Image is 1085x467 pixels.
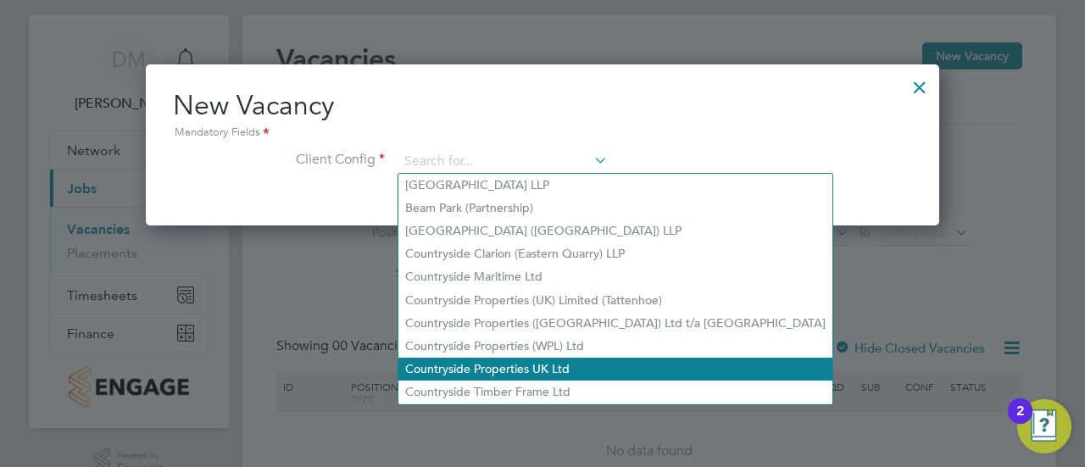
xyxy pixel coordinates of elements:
[1017,399,1071,453] button: Open Resource Center, 2 new notifications
[398,265,832,288] li: Countryside Maritime Ltd
[398,312,832,335] li: Countryside Properties ([GEOGRAPHIC_DATA]) Ltd t/a [GEOGRAPHIC_DATA]
[398,381,832,403] li: Countryside Timber Frame Ltd
[173,151,385,169] label: Client Config
[398,242,832,265] li: Countryside Clarion (Eastern Quarry) LLP
[398,220,832,242] li: [GEOGRAPHIC_DATA] ([GEOGRAPHIC_DATA]) LLP
[173,124,912,142] div: Mandatory Fields
[398,149,608,175] input: Search for...
[398,335,832,358] li: Countryside Properties (WPL) Ltd
[398,358,832,381] li: Countryside Properties UK Ltd
[173,88,912,142] h2: New Vacancy
[398,197,832,220] li: Beam Park (Partnership)
[398,174,832,197] li: [GEOGRAPHIC_DATA] LLP
[1016,411,1024,433] div: 2
[398,289,832,312] li: Countryside Properties (UK) Limited (Tattenhoe)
